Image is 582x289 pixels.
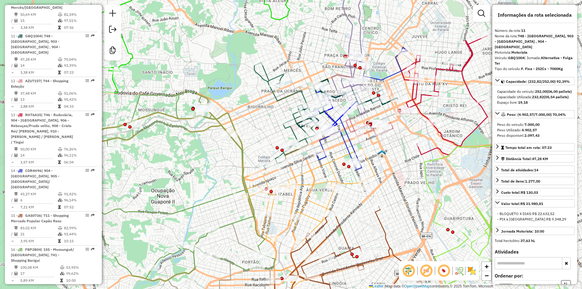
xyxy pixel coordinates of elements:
[11,113,73,144] span: 13 -
[521,28,525,33] strong: 11
[11,103,14,109] td: =
[11,159,14,165] td: =
[64,103,94,109] td: 04:33
[58,58,62,61] i: % de utilização do peso
[532,95,544,99] strong: 232,82
[64,56,94,62] td: 70,04%
[495,34,574,49] strong: 748 - [GEOGRAPHIC_DATA], 903 - [GEOGRAPHIC_DATA] , 904 - [GEOGRAPHIC_DATA]
[508,55,524,60] strong: GBQ1004
[91,113,95,116] em: Rota exportada
[64,146,94,152] td: 76,26%
[58,19,62,22] i: % de utilização da cubagem
[11,168,59,189] span: 14 -
[64,191,94,197] td: 91,42%
[495,66,575,72] div: Tipo do veículo:
[14,153,18,157] i: Total de Atividades
[482,262,491,271] a: Zoom in
[454,266,464,276] img: Fluxo de ruas
[58,205,61,209] i: Tempo total em rota
[14,226,18,230] i: Distância Total
[495,154,575,163] a: Distância Total:47,28 KM
[20,96,58,102] td: 13
[419,264,433,278] span: Exibir NR
[91,34,95,38] em: Rota exportada
[501,190,538,195] div: Custo total:
[511,50,527,55] strong: Motorista
[501,179,540,184] div: Total de itens:
[64,152,94,158] td: 96,11%
[91,169,95,172] em: Rota exportada
[64,225,94,231] td: 82,99%
[11,34,60,55] span: 11 -
[60,272,65,275] i: % de utilização da cubagem
[64,159,94,165] td: 06:04
[20,62,58,69] td: 14
[495,143,575,151] a: Tempo total em rota: 07:23
[11,96,14,102] td: /
[20,197,58,203] td: 6
[11,25,14,31] td: =
[14,147,18,151] i: Distância Total
[85,79,89,82] em: Opções
[518,100,528,105] strong: 19,18
[501,168,538,172] span: Total de atividades:
[58,64,62,67] i: % de utilização da cubagem
[91,247,95,251] em: Rota exportada
[14,232,18,236] i: Total de Atividades
[524,122,540,127] strong: 7.000,00
[58,92,62,95] i: % de utilização do peso
[20,159,58,165] td: 3,57 KM
[58,98,62,101] i: % de utilização da cubagem
[20,56,58,62] td: 47,28 KM
[20,152,58,158] td: 14
[501,229,544,234] div: Jornada Motorista: 10:00
[11,168,59,189] span: | 904 - [GEOGRAPHIC_DATA], 905 - [GEOGRAPHIC_DATA]/ [GEOGRAPHIC_DATA]
[11,69,14,76] td: =
[64,25,94,31] td: 07:56
[20,271,60,277] td: 17
[25,213,41,218] span: GAS0736
[495,55,575,66] div: Veículo:
[11,18,14,24] td: /
[91,213,95,217] em: Rota exportada
[495,50,575,55] div: Motorista:
[532,156,548,161] span: 47,28 KM
[495,238,575,244] div: Total hectolitro:
[485,263,489,270] span: +
[367,284,495,289] div: Map data © contributors,© 2025 TomTom, Microsoft
[58,198,62,202] i: % de utilização da cubagem
[546,217,566,221] span: R$ 9.348,29
[501,156,548,162] div: Distância Total:
[20,103,58,109] td: 2,88 KM
[11,238,14,244] td: =
[534,168,538,172] strong: 14
[14,272,18,275] i: Total de Atividades
[60,266,65,269] i: % de utilização do peso
[520,238,535,243] strong: 37,63 hL
[11,79,69,89] span: 12 -
[497,89,572,94] div: Capacidade do veículo:
[20,204,58,210] td: 7,21 KM
[14,192,18,196] i: Distância Total
[64,204,94,210] td: 07:52
[495,166,575,174] a: Total de atividades:14
[495,177,575,185] a: Total de itens:1.277,00
[495,12,575,18] h4: Informações da rota selecionada
[64,231,94,237] td: 92,44%
[66,277,95,284] td: 10:00
[64,90,94,96] td: 51,06%
[20,231,58,237] td: 21
[20,238,58,244] td: 3,95 KM
[521,66,563,71] strong: F. Fixa - 252Cx - 7000Kg
[521,190,538,195] strong: R$ 130,03
[14,19,18,22] i: Total de Atividades
[495,199,575,207] a: Valor total:R$ 31.980,81
[11,34,60,55] span: | 748 - [GEOGRAPHIC_DATA], 903 - [GEOGRAPHIC_DATA] , 904 - [GEOGRAPHIC_DATA]
[485,272,489,279] span: −
[11,213,69,223] span: 15 -
[404,284,430,288] a: OpenStreetMap
[107,7,119,21] a: Nova sessão e pesquisa
[25,247,41,252] span: FBP3B04
[20,277,60,284] td: 5,89 KM
[91,79,95,82] em: Rota exportada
